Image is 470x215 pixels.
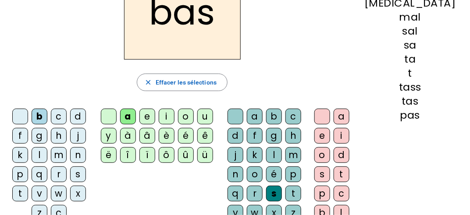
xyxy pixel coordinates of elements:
div: h [51,128,67,144]
div: i [159,109,174,124]
div: p [314,186,330,201]
div: à [120,128,136,144]
div: ë [101,147,117,163]
div: é [266,166,282,182]
div: t [364,68,456,78]
div: d [70,109,86,124]
div: tas [364,96,456,106]
div: r [51,166,67,182]
div: p [12,166,28,182]
div: m [51,147,67,163]
div: é [178,128,194,144]
div: y [101,128,117,144]
div: sal [364,26,456,36]
div: d [334,147,349,163]
div: k [12,147,28,163]
div: ü [197,147,213,163]
div: n [70,147,86,163]
div: a [334,109,349,124]
div: k [247,147,263,163]
div: r [247,186,263,201]
div: g [32,128,47,144]
div: p [285,166,301,182]
div: l [266,147,282,163]
div: m [285,147,301,163]
div: û [178,147,194,163]
div: c [334,186,349,201]
div: n [228,166,243,182]
div: q [228,186,243,201]
div: d [228,128,243,144]
div: tass [364,82,456,92]
div: u [197,109,213,124]
div: e [139,109,155,124]
div: c [285,109,301,124]
div: t [285,186,301,201]
div: ô [159,147,174,163]
div: è [159,128,174,144]
div: o [178,109,194,124]
div: b [266,109,282,124]
div: q [32,166,47,182]
div: l [32,147,47,163]
div: c [51,109,67,124]
div: j [70,128,86,144]
div: o [247,166,263,182]
div: g [266,128,282,144]
div: x [70,186,86,201]
div: sa [364,40,456,50]
div: o [314,147,330,163]
div: t [12,186,28,201]
div: h [285,128,301,144]
div: â [139,128,155,144]
div: b [32,109,47,124]
span: Effacer les sélections [156,77,217,88]
div: s [314,166,330,182]
div: t [334,166,349,182]
div: a [247,109,263,124]
div: j [228,147,243,163]
div: ï [139,147,155,163]
div: f [12,128,28,144]
div: î [120,147,136,163]
div: ta [364,54,456,64]
div: a [120,109,136,124]
div: f [247,128,263,144]
button: Effacer les sélections [137,74,228,91]
div: s [266,186,282,201]
mat-icon: close [144,78,152,86]
div: mal [364,12,456,22]
div: v [32,186,47,201]
div: e [314,128,330,144]
div: ê [197,128,213,144]
div: i [334,128,349,144]
div: pas [364,110,456,120]
div: s [70,166,86,182]
div: w [51,186,67,201]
